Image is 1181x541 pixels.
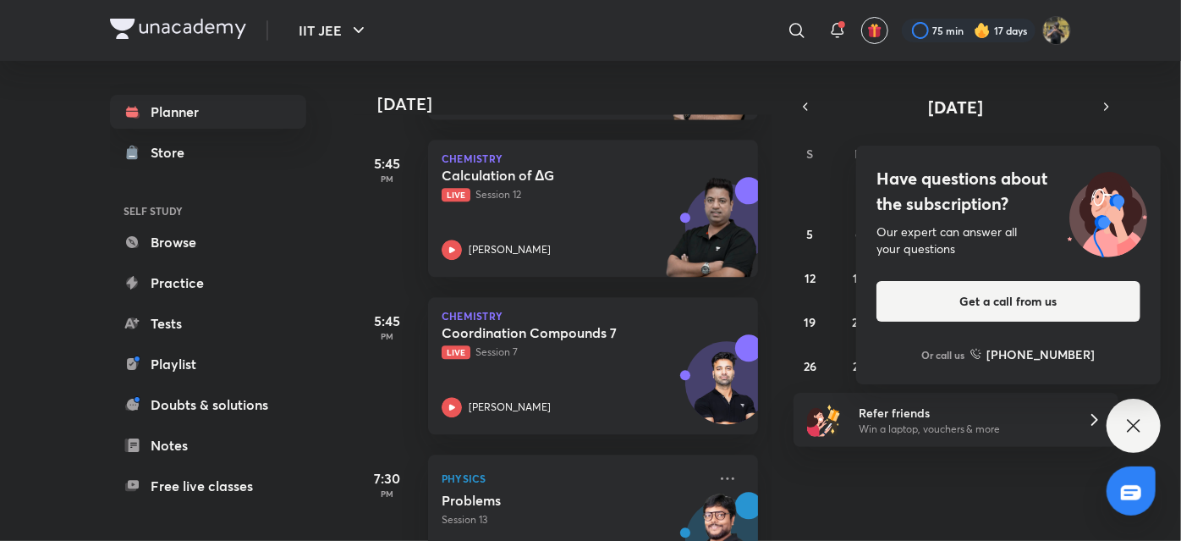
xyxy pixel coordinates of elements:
h4: Have questions about the subscription? [876,166,1140,217]
img: streak [974,22,991,39]
div: Our expert can answer all your questions [876,224,1140,257]
a: [PHONE_NUMBER] [970,345,1096,363]
p: [PERSON_NAME] [469,242,551,257]
h5: Calculation of ΔG [442,167,652,184]
h6: SELF STUDY [110,196,306,225]
p: PM [354,331,421,341]
p: Session 13 [442,512,707,527]
p: Or call us [922,347,965,362]
span: Live [442,345,470,359]
abbr: October 5, 2025 [807,226,814,242]
button: October 19, 2025 [797,308,824,335]
img: Company Logo [110,19,246,39]
p: PM [354,489,421,499]
button: Get a call from us [876,281,1140,322]
span: [DATE] [929,96,984,119]
img: avatar [867,23,882,38]
h5: 5:45 [354,153,421,174]
p: Session 7 [442,345,707,360]
abbr: October 20, 2025 [852,314,865,330]
div: Store [151,142,195,163]
button: October 6, 2025 [845,220,872,247]
p: [PERSON_NAME] [469,400,551,415]
button: October 5, 2025 [797,220,824,247]
h5: Coordination Compounds 7 [442,324,652,341]
abbr: October 26, 2025 [804,358,816,374]
a: Notes [110,428,306,462]
h6: Refer friends [859,404,1067,422]
button: October 13, 2025 [845,264,872,291]
button: October 27, 2025 [845,352,872,379]
abbr: October 27, 2025 [853,358,865,374]
abbr: Sunday [807,146,814,162]
span: Live [442,188,470,201]
a: Store [110,135,306,169]
p: Physics [442,468,707,489]
a: Practice [110,266,306,300]
p: Session 12 [442,187,707,202]
h5: 7:30 [354,468,421,489]
h6: [PHONE_NUMBER] [987,345,1096,363]
button: IIT JEE [288,14,379,47]
abbr: October 12, 2025 [805,270,816,286]
p: Chemistry [442,311,744,321]
img: Avatar [686,351,767,432]
img: unacademy [665,177,758,294]
h4: [DATE] [377,94,775,114]
h5: 5:45 [354,311,421,331]
abbr: October 19, 2025 [805,314,816,330]
img: referral [807,403,841,437]
a: Free live classes [110,469,306,503]
button: October 26, 2025 [797,352,824,379]
a: Company Logo [110,19,246,43]
button: October 20, 2025 [845,308,872,335]
button: October 12, 2025 [797,264,824,291]
button: [DATE] [817,95,1095,119]
a: Doubts & solutions [110,388,306,422]
a: Planner [110,95,306,129]
button: avatar [861,17,888,44]
a: Playlist [110,347,306,381]
p: PM [354,174,421,184]
img: ttu_illustration_new.svg [1054,166,1161,257]
abbr: Monday [854,146,865,162]
h5: Problems [442,492,652,509]
p: Win a laptop, vouchers & more [859,422,1067,437]
a: Browse [110,225,306,259]
abbr: October 13, 2025 [853,270,865,286]
p: Chemistry [442,153,744,163]
img: KRISH JINDAL [1042,16,1071,45]
a: Tests [110,306,306,340]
